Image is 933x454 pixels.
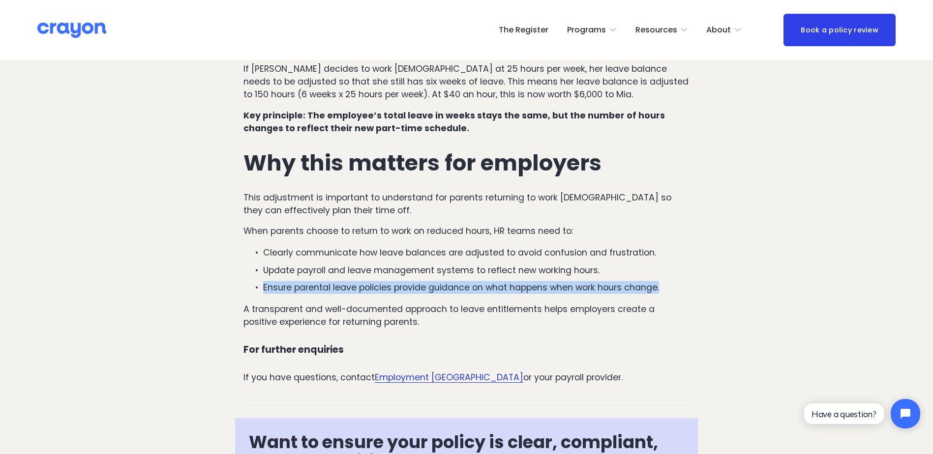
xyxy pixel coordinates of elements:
img: Crayon [37,22,106,39]
p: If you have questions, contact or your payroll provider. [243,371,690,384]
span: About [706,23,731,37]
p: If [PERSON_NAME] decides to work [DEMOGRAPHIC_DATA] at 25 hours per week, her leave balance needs... [243,62,690,101]
a: folder dropdown [706,22,742,38]
p: Update payroll and leave management systems to reflect new working hours. [263,264,690,277]
p: This adjustment is important to understand for parents returning to work [DEMOGRAPHIC_DATA] so th... [243,191,690,217]
p: Ensure parental leave policies provide guidance on what happens when work hours change. [263,281,690,294]
p: When parents choose to return to work on reduced hours, HR teams need to: [243,225,690,237]
a: The Register [499,22,548,38]
span: Resources [635,23,677,37]
p: A transparent and well-documented approach to leave entitlements helps employers create a positiv... [243,303,690,329]
a: Book a policy review [783,14,896,46]
strong: For further enquiries [243,343,344,356]
a: Employment [GEOGRAPHIC_DATA] [375,371,523,383]
strong: Key principle: The employee’s total leave in weeks stays the same, but the number of hours change... [243,110,667,134]
a: folder dropdown [635,22,688,38]
strong: Why this matters for employers [243,147,602,178]
iframe: Tidio Chat [796,391,929,437]
a: folder dropdown [567,22,617,38]
p: Clearly communicate how leave balances are adjusted to avoid confusion and frustration. [263,246,690,259]
span: Programs [567,23,606,37]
